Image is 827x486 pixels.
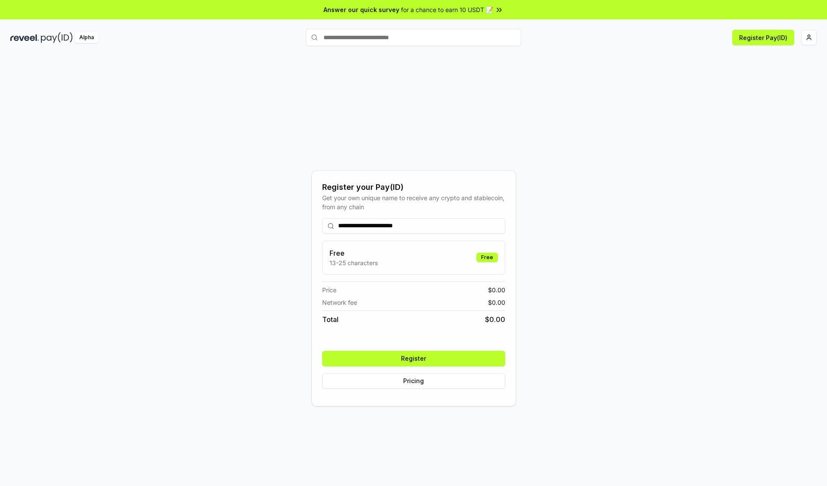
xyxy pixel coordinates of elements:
[75,32,99,43] div: Alpha
[322,285,336,294] span: Price
[330,248,378,258] h3: Free
[330,258,378,267] p: 13-25 characters
[322,314,339,325] span: Total
[488,298,505,307] span: $ 0.00
[732,30,794,45] button: Register Pay(ID)
[322,351,505,366] button: Register
[322,298,357,307] span: Network fee
[322,373,505,389] button: Pricing
[488,285,505,294] span: $ 0.00
[10,32,39,43] img: reveel_dark
[476,253,498,262] div: Free
[41,32,73,43] img: pay_id
[401,5,493,14] span: for a chance to earn 10 USDT 📝
[322,181,505,193] div: Register your Pay(ID)
[323,5,399,14] span: Answer our quick survey
[322,193,505,211] div: Get your own unique name to receive any crypto and stablecoin, from any chain
[485,314,505,325] span: $ 0.00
